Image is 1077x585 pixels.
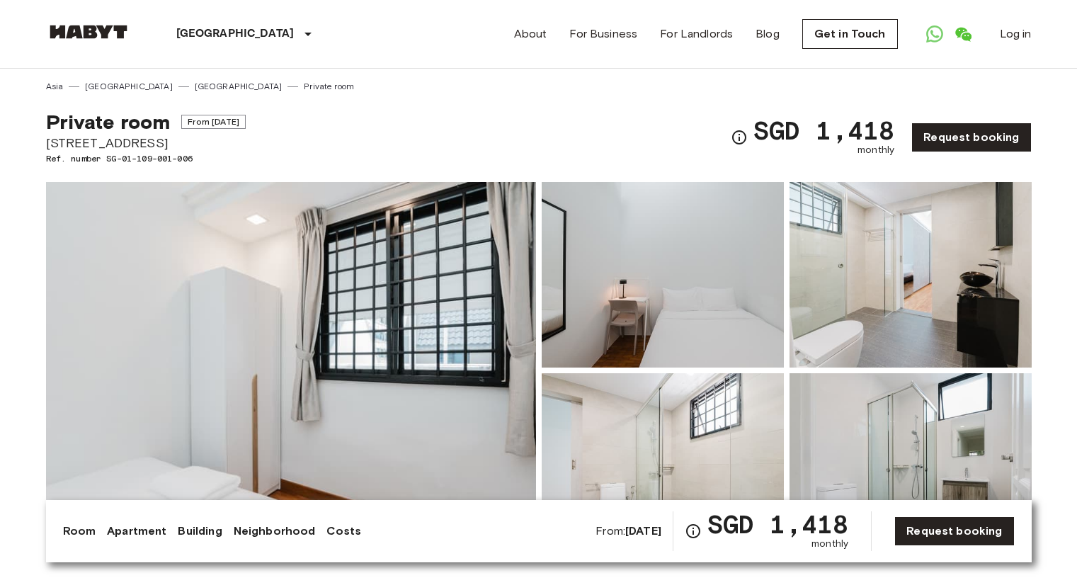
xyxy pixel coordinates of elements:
a: Request booking [894,516,1014,546]
img: Picture of unit SG-01-109-001-006 [790,182,1032,368]
a: For Landlords [660,25,733,42]
a: Asia [46,80,64,93]
p: [GEOGRAPHIC_DATA] [176,25,295,42]
img: Picture of unit SG-01-109-001-006 [542,373,784,559]
a: Costs [326,523,361,540]
a: Building [178,523,222,540]
span: Private room [46,110,171,134]
a: Room [63,523,96,540]
img: Marketing picture of unit SG-01-109-001-006 [46,182,536,559]
a: About [514,25,547,42]
a: Open WeChat [949,20,977,48]
a: Blog [756,25,780,42]
a: [GEOGRAPHIC_DATA] [85,80,173,93]
b: [DATE] [625,524,661,538]
a: Request booking [911,123,1031,152]
a: [GEOGRAPHIC_DATA] [195,80,283,93]
a: Apartment [107,523,166,540]
span: SGD 1,418 [707,511,848,537]
span: monthly [811,537,848,551]
span: From [DATE] [181,115,246,129]
img: Picture of unit SG-01-109-001-006 [790,373,1032,559]
span: monthly [857,143,894,157]
a: For Business [569,25,637,42]
a: Neighborhood [234,523,316,540]
span: Ref. number SG-01-109-001-006 [46,152,246,165]
a: Open WhatsApp [921,20,949,48]
img: Picture of unit SG-01-109-001-006 [542,182,784,368]
a: Log in [1000,25,1032,42]
span: [STREET_ADDRESS] [46,134,246,152]
svg: Check cost overview for full price breakdown. Please note that discounts apply to new joiners onl... [685,523,702,540]
a: Get in Touch [802,19,898,49]
img: Habyt [46,25,131,39]
a: Private room [304,80,354,93]
span: From: [596,523,661,539]
span: SGD 1,418 [753,118,894,143]
svg: Check cost overview for full price breakdown. Please note that discounts apply to new joiners onl... [731,129,748,146]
